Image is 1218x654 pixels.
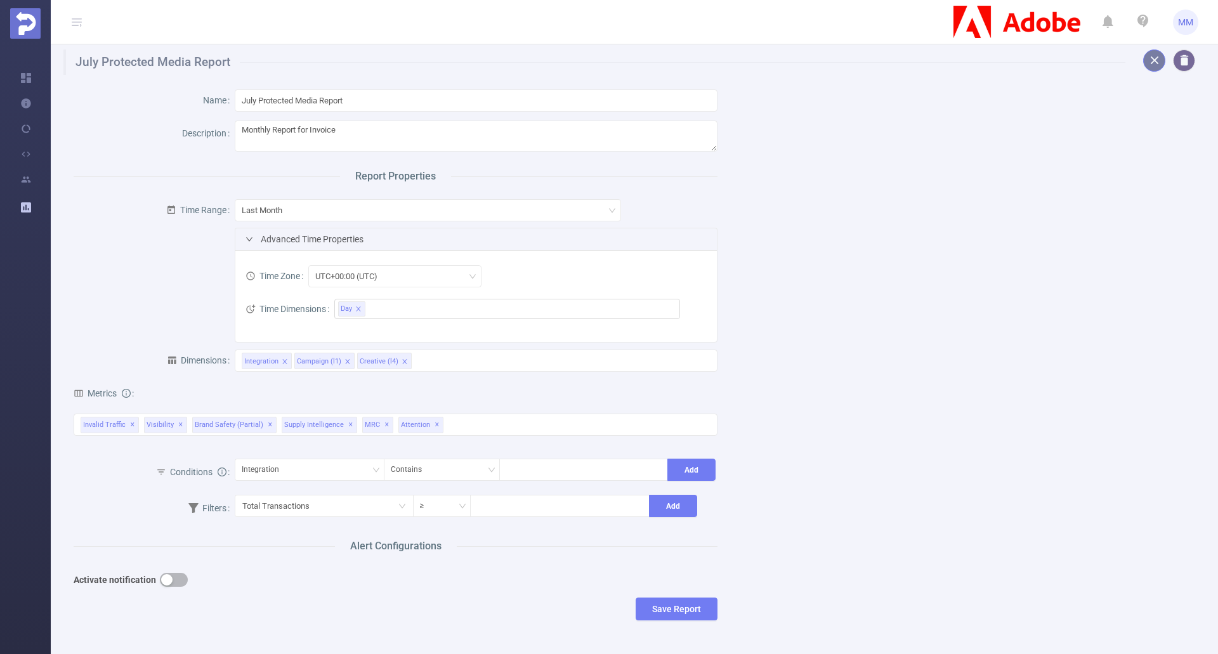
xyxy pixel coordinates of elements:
span: ✕ [178,417,183,433]
li: Day [338,301,365,317]
i: icon: down [469,273,476,282]
i: icon: close [282,358,288,366]
textarea: Monthly Report for Invoice [235,121,717,152]
span: Time Zone [246,271,300,281]
span: Attention [398,417,443,433]
li: Integration [242,353,292,369]
div: Integration [242,459,288,480]
i: icon: info-circle [218,468,226,476]
span: Report Properties [340,169,451,184]
i: icon: down [608,207,616,216]
div: ≥ [420,495,433,516]
h1: July Protected Media Report [63,49,1125,75]
span: MM [1178,10,1193,35]
button: Add [649,495,697,517]
span: Day [341,302,352,316]
div: icon: rightAdvanced Time Properties [235,228,717,250]
button: Add [667,459,716,481]
div: Last Month [242,200,291,221]
input: filter select [368,301,370,317]
img: Protected Media [10,8,41,39]
span: Time Dimensions [246,304,326,314]
span: ✕ [384,417,390,433]
span: ✕ [130,417,135,433]
span: MRC [362,417,393,433]
span: ✕ [268,417,273,433]
i: icon: right [246,235,253,243]
span: Conditions [170,467,226,477]
li: Creative (l4) [357,353,412,369]
div: UTC+00:00 (UTC) [315,266,386,287]
span: Brand Safety (partial) [192,417,277,433]
li: Campaign (l1) [294,353,355,369]
button: Save Report [636,598,717,620]
label: Name [203,95,235,105]
span: Supply Intelligence [282,417,357,433]
span: Dimensions [167,355,226,365]
div: Creative (l4) [360,353,398,370]
i: icon: down [459,502,466,511]
span: Time Range [166,205,226,215]
div: Integration [244,353,278,370]
i: icon: down [488,466,495,475]
span: ✕ [348,417,353,433]
i: icon: close [402,358,408,366]
i: icon: close [355,306,362,313]
div: Campaign (l1) [297,353,341,370]
span: Filters [188,503,226,513]
div: Contains [391,459,431,480]
i: icon: down [372,466,380,475]
span: Visibility [144,417,187,433]
label: Description [182,128,235,138]
span: Alert Configurations [335,539,457,554]
span: Invalid Traffic [81,417,139,433]
b: Activate notification [74,575,156,585]
span: ✕ [435,417,440,433]
i: icon: close [344,358,351,366]
i: icon: info-circle [122,389,131,398]
span: Metrics [74,388,117,398]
